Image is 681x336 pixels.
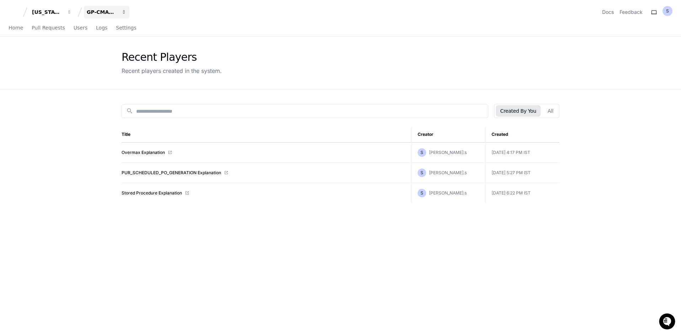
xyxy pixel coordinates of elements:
span: [PERSON_NAME].s [429,190,467,196]
iframe: Open customer support [658,313,677,332]
th: Creator [412,127,486,143]
button: Feedback [620,9,643,16]
div: Recent players created in the system. [122,66,222,75]
td: [DATE] 6:22 PM IST [486,183,559,203]
th: Title [122,127,412,143]
a: Docs [602,9,614,16]
mat-icon: search [126,107,133,114]
button: S [663,6,672,16]
span: [PERSON_NAME].s [429,150,467,155]
a: Pull Requests [32,20,65,36]
span: Logs [96,26,107,30]
a: Powered byPylon [50,74,86,80]
div: Recent Players [122,51,222,64]
button: All [543,105,558,117]
h1: S [420,150,423,155]
a: Logs [96,20,107,36]
div: Start new chat [24,53,117,60]
td: [DATE] 5:27 PM IST [486,163,559,183]
a: Stored Procedure Explanation [122,190,182,196]
div: [US_STATE] Pacific [32,9,63,16]
div: We're offline, we'll be back soon [24,60,93,66]
a: Overmax Explanation [122,150,165,155]
img: PlayerZero [7,7,21,21]
span: Pylon [71,75,86,80]
h1: S [666,8,669,14]
a: PUR_SCHEDULED_PO_GENERATION Explanation [122,170,221,176]
button: GP-CMAG-MP2 [84,6,129,18]
div: GP-CMAG-MP2 [87,9,117,16]
div: Welcome [7,28,129,40]
h1: S [420,190,423,196]
button: [US_STATE] Pacific [29,6,75,18]
h1: S [420,170,423,176]
button: Start new chat [121,55,129,64]
a: Settings [116,20,136,36]
img: 1736555170064-99ba0984-63c1-480f-8ee9-699278ef63ed [7,53,20,66]
td: [DATE] 4:17 PM IST [486,143,559,163]
span: Pull Requests [32,26,65,30]
th: Created [486,127,559,143]
span: Settings [116,26,136,30]
span: Users [74,26,87,30]
a: Home [9,20,23,36]
a: Users [74,20,87,36]
span: [PERSON_NAME].s [429,170,467,175]
span: Home [9,26,23,30]
button: Created By You [496,105,540,117]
